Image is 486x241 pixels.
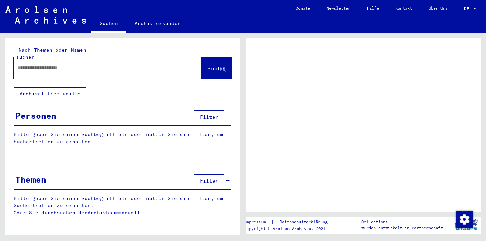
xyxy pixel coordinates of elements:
[202,57,232,79] button: Suche
[361,213,451,225] p: Die Arolsen Archives Online-Collections
[274,218,336,226] a: Datenschutzerklärung
[14,131,231,145] p: Bitte geben Sie einen Suchbegriff ein oder nutzen Sie die Filter, um Suchertreffer zu erhalten.
[464,6,472,11] span: DE
[244,226,336,232] p: Copyright © Arolsen Archives, 2021
[91,15,126,33] a: Suchen
[16,47,86,60] mat-label: Nach Themen oder Namen suchen
[456,211,473,228] img: Zustimmung ändern
[361,225,451,237] p: wurden entwickelt in Partnerschaft mit
[14,195,232,216] p: Bitte geben Sie einen Suchbegriff ein oder nutzen Sie die Filter, um Suchertreffer zu erhalten. O...
[88,210,118,216] a: Archivbaum
[200,178,218,184] span: Filter
[194,110,224,123] button: Filter
[207,65,225,72] span: Suche
[15,173,46,186] div: Themen
[244,218,271,226] a: Impressum
[244,218,336,226] div: |
[15,109,56,122] div: Personen
[14,87,86,100] button: Archival tree units
[456,211,472,227] div: Zustimmung ändern
[194,174,224,187] button: Filter
[453,216,479,233] img: yv_logo.png
[126,15,189,31] a: Archiv erkunden
[5,6,86,24] img: Arolsen_neg.svg
[200,114,218,120] span: Filter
